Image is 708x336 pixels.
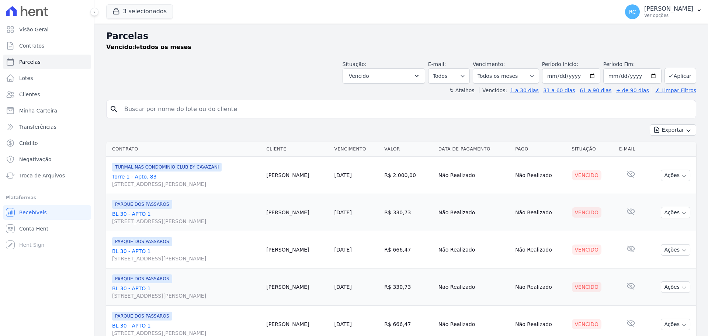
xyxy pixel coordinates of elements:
[616,142,646,157] th: E-mail
[661,207,690,218] button: Ações
[381,231,435,269] td: R$ 666,47
[112,163,222,172] span: TURMALINAS CONDOMINIO CLUB BY CAVAZANI
[19,91,40,98] span: Clientes
[435,231,513,269] td: Não Realizado
[435,157,513,194] td: Não Realizado
[112,218,260,225] span: [STREET_ADDRESS][PERSON_NAME]
[572,319,602,329] div: Vencido
[140,44,191,51] strong: todos os meses
[510,87,539,93] a: 1 a 30 dias
[512,231,569,269] td: Não Realizado
[3,87,91,102] a: Clientes
[343,68,425,84] button: Vencido
[3,71,91,86] a: Lotes
[616,87,649,93] a: + de 90 dias
[3,103,91,118] a: Minha Carteira
[7,311,25,329] iframe: Intercom live chat
[652,87,696,93] a: ✗ Limpar Filtros
[580,87,611,93] a: 61 a 90 dias
[644,13,693,18] p: Ver opções
[3,38,91,53] a: Contratos
[3,22,91,37] a: Visão Geral
[381,157,435,194] td: R$ 2.000,00
[619,1,708,22] button: RC [PERSON_NAME] Ver opções
[334,284,352,290] a: [DATE]
[106,43,191,52] p: de
[543,87,575,93] a: 31 a 60 dias
[349,72,369,80] span: Vencido
[263,231,331,269] td: [PERSON_NAME]
[343,61,367,67] label: Situação:
[110,105,118,114] i: search
[3,136,91,150] a: Crédito
[19,26,49,33] span: Visão Geral
[112,292,260,299] span: [STREET_ADDRESS][PERSON_NAME]
[473,61,505,67] label: Vencimento:
[3,152,91,167] a: Negativação
[664,68,696,84] button: Aplicar
[112,247,260,262] a: BL 30 - APTO 1[STREET_ADDRESS][PERSON_NAME]
[263,157,331,194] td: [PERSON_NAME]
[3,119,91,134] a: Transferências
[661,319,690,330] button: Ações
[112,180,260,188] span: [STREET_ADDRESS][PERSON_NAME]
[112,312,172,321] span: PARQUE DOS PASSAROS
[3,205,91,220] a: Recebíveis
[334,172,352,178] a: [DATE]
[112,274,172,283] span: PARQUE DOS PASSAROS
[19,123,56,131] span: Transferências
[479,87,507,93] label: Vencidos:
[332,142,382,157] th: Vencimento
[661,281,690,293] button: Ações
[572,170,602,180] div: Vencido
[603,60,662,68] label: Período Fim:
[3,221,91,236] a: Conta Hent
[512,194,569,231] td: Não Realizado
[3,55,91,69] a: Parcelas
[112,210,260,225] a: BL 30 - APTO 1[STREET_ADDRESS][PERSON_NAME]
[512,157,569,194] td: Não Realizado
[19,156,52,163] span: Negativação
[572,207,602,218] div: Vencido
[19,209,47,216] span: Recebíveis
[19,58,41,66] span: Parcelas
[263,269,331,306] td: [PERSON_NAME]
[19,139,38,147] span: Crédito
[435,142,513,157] th: Data de Pagamento
[112,237,172,246] span: PARQUE DOS PASSAROS
[263,142,331,157] th: Cliente
[381,269,435,306] td: R$ 330,73
[435,194,513,231] td: Não Realizado
[19,225,48,232] span: Conta Hent
[106,142,263,157] th: Contrato
[512,142,569,157] th: Pago
[569,142,616,157] th: Situação
[572,282,602,292] div: Vencido
[19,172,65,179] span: Troca de Arquivos
[428,61,446,67] label: E-mail:
[512,269,569,306] td: Não Realizado
[661,244,690,256] button: Ações
[661,170,690,181] button: Ações
[3,168,91,183] a: Troca de Arquivos
[435,269,513,306] td: Não Realizado
[112,200,172,209] span: PARQUE DOS PASSAROS
[112,285,260,299] a: BL 30 - APTO 1[STREET_ADDRESS][PERSON_NAME]
[572,245,602,255] div: Vencido
[19,75,33,82] span: Lotes
[112,255,260,262] span: [STREET_ADDRESS][PERSON_NAME]
[542,61,578,67] label: Período Inicío:
[120,102,693,117] input: Buscar por nome do lote ou do cliente
[106,4,173,18] button: 3 selecionados
[650,124,696,136] button: Exportar
[381,142,435,157] th: Valor
[334,247,352,253] a: [DATE]
[19,42,44,49] span: Contratos
[106,44,132,51] strong: Vencido
[334,209,352,215] a: [DATE]
[449,87,474,93] label: ↯ Atalhos
[112,173,260,188] a: Torre 1 - Apto. 83[STREET_ADDRESS][PERSON_NAME]
[381,194,435,231] td: R$ 330,73
[644,5,693,13] p: [PERSON_NAME]
[629,9,636,14] span: RC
